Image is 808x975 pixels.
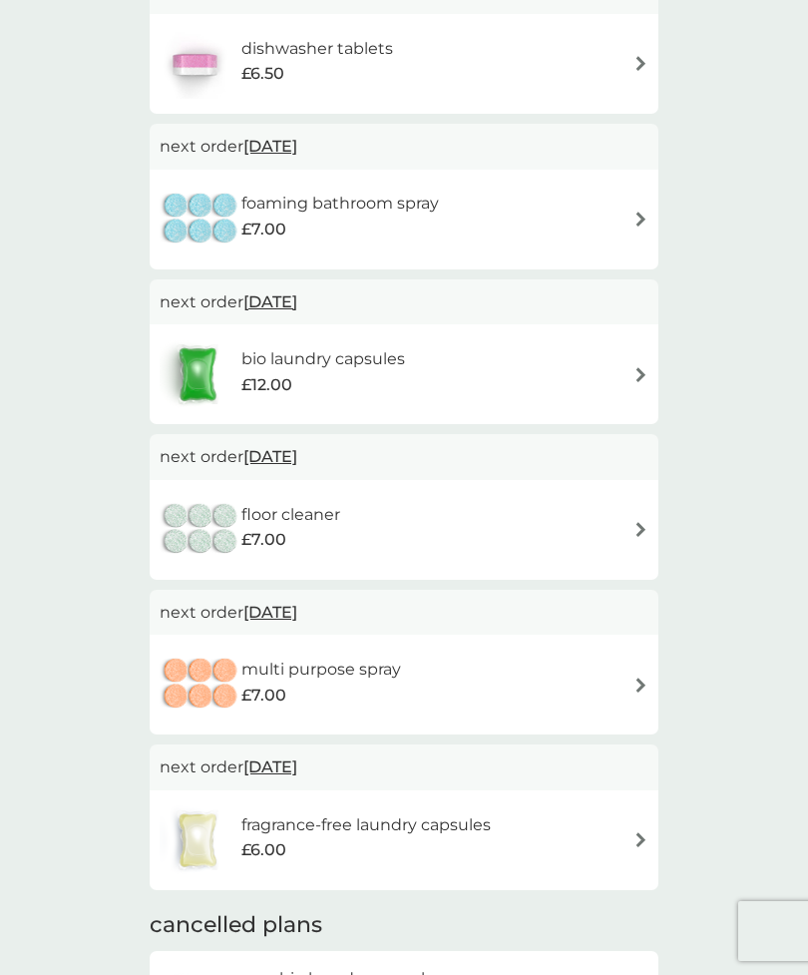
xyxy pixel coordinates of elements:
span: £12.00 [241,372,292,398]
span: [DATE] [243,127,297,166]
img: arrow right [633,56,648,71]
h6: floor cleaner [241,502,340,528]
img: arrow right [633,832,648,847]
h6: fragrance-free laundry capsules [241,812,491,838]
img: arrow right [633,522,648,537]
span: [DATE] [243,747,297,786]
span: £6.00 [241,837,286,863]
img: dishwasher tablets [160,29,229,99]
span: £7.00 [241,527,286,553]
img: fragrance-free laundry capsules [160,805,235,875]
h6: foaming bathroom spray [241,191,439,217]
p: next order [160,134,648,160]
span: £7.00 [241,683,286,709]
h6: bio laundry capsules [241,346,405,372]
img: bio laundry capsules [160,339,235,409]
img: floor cleaner [160,495,241,565]
span: [DATE] [243,437,297,476]
p: next order [160,444,648,470]
span: £7.00 [241,217,286,243]
img: arrow right [633,212,648,227]
img: foaming bathroom spray [160,185,241,254]
p: next order [160,289,648,315]
img: arrow right [633,678,648,693]
p: next order [160,754,648,780]
span: [DATE] [243,593,297,632]
h6: multi purpose spray [241,657,401,683]
span: £6.50 [241,61,284,87]
img: multi purpose spray [160,650,241,720]
p: next order [160,600,648,626]
img: arrow right [633,367,648,382]
h2: cancelled plans [150,910,658,941]
h6: dishwasher tablets [241,36,393,62]
span: [DATE] [243,282,297,321]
